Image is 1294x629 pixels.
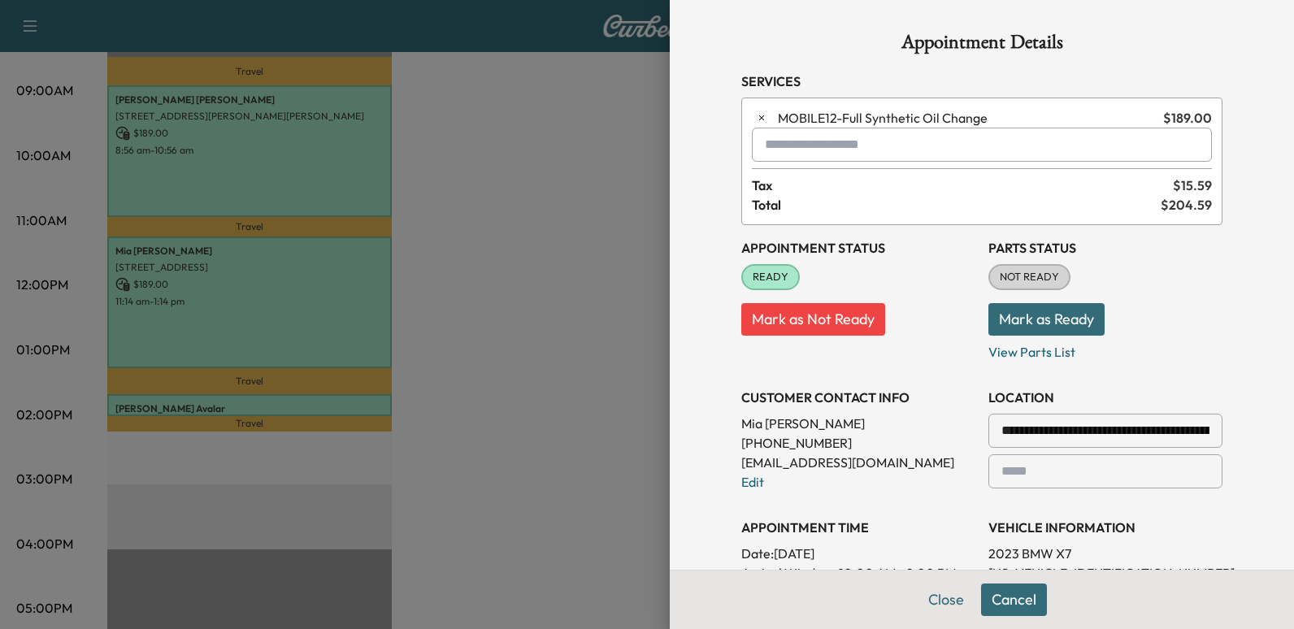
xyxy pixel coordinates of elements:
[839,563,956,583] span: 10:00 AM - 2:00 PM
[988,544,1222,563] p: 2023 BMW X7
[990,269,1069,285] span: NOT READY
[752,176,1173,195] span: Tax
[741,72,1222,91] h3: Services
[741,303,885,336] button: Mark as Not Ready
[741,388,975,407] h3: CUSTOMER CONTACT INFO
[741,238,975,258] h3: Appointment Status
[918,583,975,616] button: Close
[741,544,975,563] p: Date: [DATE]
[988,563,1222,583] p: [US_VEHICLE_IDENTIFICATION_NUMBER]
[988,303,1105,336] button: Mark as Ready
[741,474,764,490] a: Edit
[743,269,798,285] span: READY
[1161,195,1212,215] span: $ 204.59
[988,336,1222,362] p: View Parts List
[1173,176,1212,195] span: $ 15.59
[988,388,1222,407] h3: LOCATION
[741,414,975,433] p: Mia [PERSON_NAME]
[981,583,1047,616] button: Cancel
[741,453,975,472] p: [EMAIL_ADDRESS][DOMAIN_NAME]
[1163,108,1212,128] span: $ 189.00
[741,33,1222,59] h1: Appointment Details
[741,433,975,453] p: [PHONE_NUMBER]
[988,518,1222,537] h3: VEHICLE INFORMATION
[988,238,1222,258] h3: Parts Status
[741,518,975,537] h3: APPOINTMENT TIME
[752,195,1161,215] span: Total
[778,108,1157,128] span: Full Synthetic Oil Change
[741,563,975,583] p: Arrival Window:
